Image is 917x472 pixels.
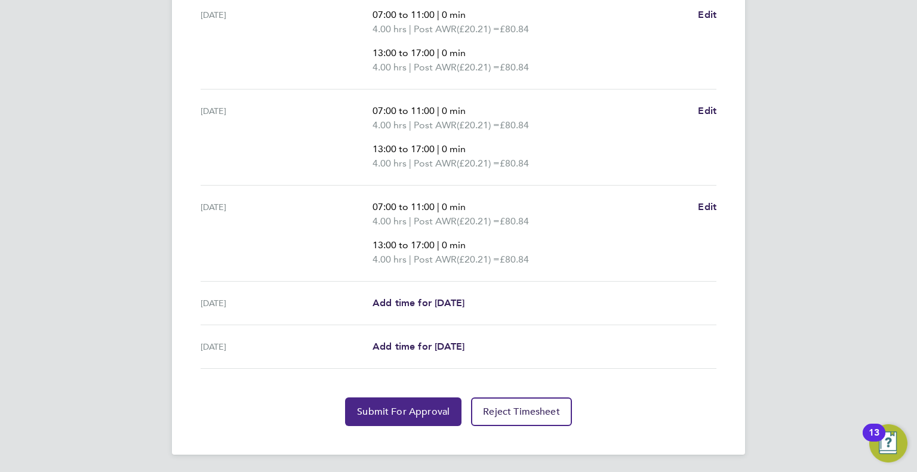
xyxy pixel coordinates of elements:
span: 0 min [442,201,466,212]
span: 07:00 to 11:00 [373,201,435,212]
span: (£20.21) = [457,119,500,131]
div: [DATE] [201,200,373,267]
span: 13:00 to 17:00 [373,143,435,155]
span: | [409,254,411,265]
span: 4.00 hrs [373,254,407,265]
span: Post AWR [414,214,457,229]
span: | [437,143,439,155]
span: Add time for [DATE] [373,297,464,309]
span: Edit [698,9,716,20]
span: | [437,105,439,116]
div: [DATE] [201,104,373,171]
span: | [437,239,439,251]
a: Edit [698,8,716,22]
span: | [409,23,411,35]
span: | [409,215,411,227]
span: Edit [698,105,716,116]
div: [DATE] [201,296,373,310]
span: | [409,119,411,131]
span: | [409,158,411,169]
span: (£20.21) = [457,23,500,35]
span: 4.00 hrs [373,215,407,227]
span: 0 min [442,239,466,251]
span: 0 min [442,47,466,58]
span: (£20.21) = [457,158,500,169]
span: 4.00 hrs [373,158,407,169]
span: 13:00 to 17:00 [373,239,435,251]
span: Post AWR [414,252,457,267]
span: 4.00 hrs [373,119,407,131]
span: £80.84 [500,119,529,131]
span: 0 min [442,143,466,155]
span: Post AWR [414,156,457,171]
span: Post AWR [414,60,457,75]
span: (£20.21) = [457,254,500,265]
span: | [437,9,439,20]
span: (£20.21) = [457,61,500,73]
span: £80.84 [500,61,529,73]
div: 13 [869,433,879,448]
span: £80.84 [500,158,529,169]
span: | [409,61,411,73]
span: | [437,47,439,58]
div: [DATE] [201,8,373,75]
span: Edit [698,201,716,212]
a: Edit [698,200,716,214]
div: [DATE] [201,340,373,354]
span: Post AWR [414,22,457,36]
span: 13:00 to 17:00 [373,47,435,58]
span: Submit For Approval [357,406,450,418]
span: 0 min [442,105,466,116]
span: £80.84 [500,254,529,265]
span: (£20.21) = [457,215,500,227]
span: 4.00 hrs [373,23,407,35]
span: 0 min [442,9,466,20]
a: Edit [698,104,716,118]
span: 07:00 to 11:00 [373,9,435,20]
span: 4.00 hrs [373,61,407,73]
span: Add time for [DATE] [373,341,464,352]
button: Submit For Approval [345,397,461,426]
span: 07:00 to 11:00 [373,105,435,116]
span: £80.84 [500,23,529,35]
button: Reject Timesheet [471,397,572,426]
span: Post AWR [414,118,457,132]
span: Reject Timesheet [483,406,560,418]
span: | [437,201,439,212]
span: £80.84 [500,215,529,227]
a: Add time for [DATE] [373,296,464,310]
a: Add time for [DATE] [373,340,464,354]
button: Open Resource Center, 13 new notifications [869,424,907,462]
